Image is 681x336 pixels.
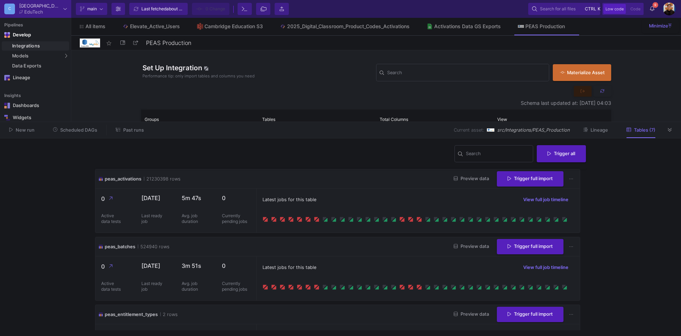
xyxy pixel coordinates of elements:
[454,311,489,317] span: Preview data
[101,194,130,203] p: 0
[182,194,210,202] p: 5m 47s
[123,127,144,133] span: Past runs
[222,194,251,202] p: 0
[222,213,251,224] p: Currently pending jobs
[553,64,611,81] button: Materialize Asset
[204,24,263,29] div: Cambridge Education S3
[454,176,489,181] span: Preview data
[603,4,626,14] button: Low code
[98,243,103,250] img: icon
[4,75,10,81] img: Navigation icon
[2,72,69,83] a: Navigation iconLineage
[448,309,495,320] button: Preview data
[585,5,596,13] span: ctrl
[434,24,501,29] div: Activations Data GS Exports
[537,145,586,162] button: Trigger all
[508,311,553,317] span: Trigger full import
[497,239,563,254] button: Trigger full import
[80,39,100,47] img: Logo
[497,307,563,322] button: Trigger full import
[13,103,59,108] div: Dashboards
[98,175,103,182] img: icon
[497,171,563,187] button: Trigger full import
[107,124,152,136] button: Past runs
[4,32,10,38] img: Navigation icon
[2,100,69,111] a: Navigation iconDashboards
[24,10,43,14] div: EduTech
[518,262,574,273] button: View full job timeline
[598,5,601,13] span: k
[575,124,617,136] button: Lineage
[1,124,43,136] button: New run
[508,244,553,249] span: Trigger full import
[448,241,495,252] button: Preview data
[13,115,59,121] div: Widgets
[160,311,178,318] span: 2 rows
[101,262,130,271] p: 0
[2,61,69,71] a: Data Exports
[105,311,158,318] span: peas_entitlement_types
[197,23,203,30] img: Tab icon
[605,6,624,11] span: Low code
[105,243,135,250] span: peas_batches
[525,24,565,29] div: PEAS Production
[427,24,433,30] img: Tab icon
[45,124,106,136] button: Scheduled DAGs
[141,213,163,224] p: Last ready job
[105,175,141,182] span: peas_activations
[101,281,123,292] p: Active data tests
[262,117,275,122] span: Tables
[182,281,203,292] p: Avg. job duration
[448,173,495,184] button: Preview data
[618,124,664,136] button: Tables (7)
[523,265,568,270] span: View full job timeline
[13,32,24,38] div: Develop
[222,281,251,292] p: Currently pending jobs
[141,100,611,106] div: Schema last updated at: [DATE] 04:03
[2,112,69,123] a: Navigation iconWidgets
[141,4,184,14] div: Last fetched
[653,2,658,8] span: 9
[591,127,608,133] span: Lineage
[222,262,251,269] p: 0
[182,262,210,269] p: 3m 51s
[2,41,69,51] a: Integrations
[16,127,35,133] span: New run
[583,5,596,13] button: ctrlk
[101,213,123,224] p: Active data tests
[4,115,10,121] img: Navigation icon
[380,117,408,122] span: Total Columns
[141,262,170,269] p: [DATE]
[4,103,10,108] img: Navigation icon
[76,3,107,15] button: main
[12,63,67,69] div: Data Exports
[528,3,600,15] button: Search for all filesctrlk
[280,24,286,30] img: Tab icon
[454,244,489,249] span: Preview data
[141,194,170,202] p: [DATE]
[13,75,59,81] div: Lineage
[129,3,188,15] button: Last fetchedabout 22 hours ago
[141,63,376,82] div: Set Up Integration
[523,197,568,202] span: View full job timeline
[4,4,15,14] div: C
[518,194,574,205] button: View full job timeline
[12,43,67,49] div: Integrations
[2,29,69,41] mat-expansion-panel-header: Navigation iconDevelop
[60,127,97,133] span: Scheduled DAGs
[547,151,575,156] span: Trigger all
[144,175,181,182] span: 21230398 rows
[634,127,655,133] span: Tables (7)
[142,73,255,79] span: Performance tip: only import tables and columns you need
[105,39,113,47] mat-icon: star_border
[287,24,410,29] div: 2025_Digital_Classroom_Product_Codes_Activations
[19,4,61,8] div: [GEOGRAPHIC_DATA]
[123,24,129,30] img: Tab icon
[646,3,659,15] button: 9
[87,4,97,14] span: main
[540,4,576,14] span: Search for all files
[560,69,601,76] div: Materialize Asset
[262,196,316,203] span: Latest jobs for this table
[497,127,570,133] span: src/Integrations/PEAS_Production
[628,4,643,14] button: Code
